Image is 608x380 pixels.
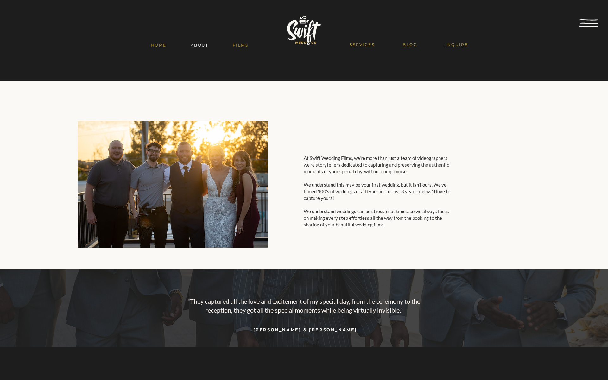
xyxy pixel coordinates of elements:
[403,42,417,47] span: BLOG
[304,155,449,174] span: At Swift Wedding Films, we're more than just a team of videographers; we're storytellers dedicate...
[139,40,179,51] a: HOME
[335,39,389,50] a: SERVICES
[445,42,468,47] span: INQUIRE
[335,39,482,50] nav: Site
[280,10,328,51] img: Wedding Videographer near me
[233,43,248,47] span: FILMS
[78,121,268,248] img: DSC01550.jpg
[304,182,450,201] span: We understand this may be your first wedding, but it isn't ours. We've filmed 100's of weddings o...
[191,43,209,47] span: ABOUT
[304,208,449,227] span: We understand weddings can be stressful at times, so we always focus on making every step effortl...
[350,42,375,47] span: SERVICES
[151,43,167,47] span: HOME
[389,39,431,50] a: BLOG
[221,40,260,51] a: FILMS
[188,297,420,314] span: “They captured all the love and excitement of my special day, from the ceremony to the reception,...
[431,39,482,50] a: INQUIRE
[251,327,357,332] span: -[PERSON_NAME] & [PERSON_NAME]
[139,40,260,51] nav: Site
[179,40,221,51] a: ABOUT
